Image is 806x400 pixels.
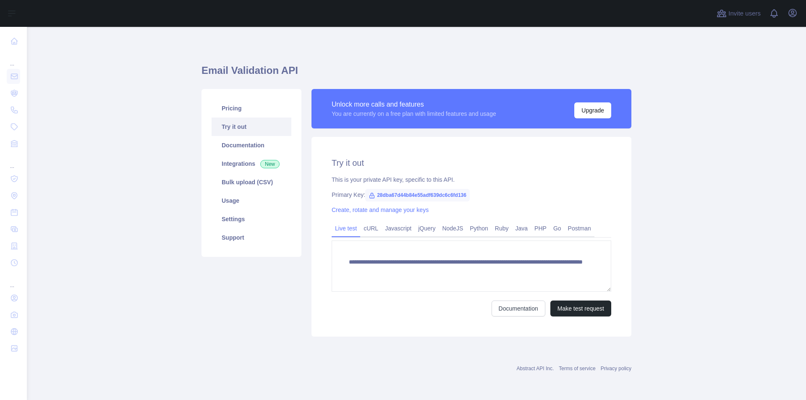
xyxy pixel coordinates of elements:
[7,50,20,67] div: ...
[332,222,360,235] a: Live test
[492,222,512,235] a: Ruby
[7,272,20,289] div: ...
[574,102,611,118] button: Upgrade
[601,366,631,371] a: Privacy policy
[212,228,291,247] a: Support
[550,301,611,316] button: Make test request
[212,99,291,118] a: Pricing
[212,154,291,173] a: Integrations New
[212,118,291,136] a: Try it out
[559,366,595,371] a: Terms of service
[212,173,291,191] a: Bulk upload (CSV)
[332,99,496,110] div: Unlock more calls and features
[212,191,291,210] a: Usage
[332,157,611,169] h2: Try it out
[439,222,466,235] a: NodeJS
[332,191,611,199] div: Primary Key:
[332,110,496,118] div: You are currently on a free plan with limited features and usage
[260,160,280,168] span: New
[201,64,631,84] h1: Email Validation API
[365,189,470,201] span: 28dba67d44b84e55adf639dc6c6fd136
[492,301,545,316] a: Documentation
[550,222,565,235] a: Go
[565,222,594,235] a: Postman
[715,7,762,20] button: Invite users
[415,222,439,235] a: jQuery
[382,222,415,235] a: Javascript
[531,222,550,235] a: PHP
[517,366,554,371] a: Abstract API Inc.
[360,222,382,235] a: cURL
[212,210,291,228] a: Settings
[332,175,611,184] div: This is your private API key, specific to this API.
[512,222,531,235] a: Java
[332,207,429,213] a: Create, rotate and manage your keys
[728,9,761,18] span: Invite users
[212,136,291,154] a: Documentation
[7,153,20,170] div: ...
[466,222,492,235] a: Python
